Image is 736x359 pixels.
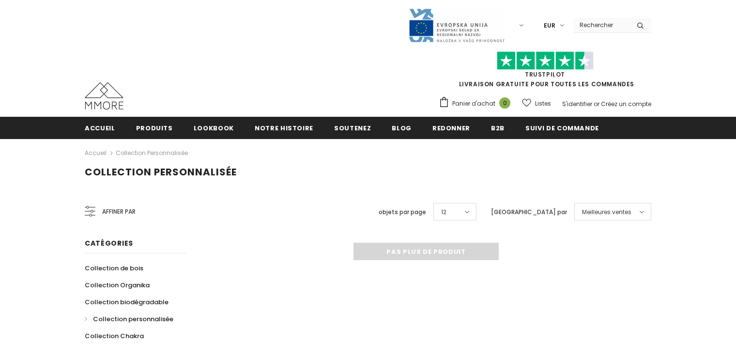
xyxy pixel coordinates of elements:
[85,294,169,311] a: Collection biodégradable
[85,260,143,277] a: Collection de bois
[491,117,505,139] a: B2B
[334,124,371,133] span: soutenez
[102,206,136,217] span: Affiner par
[441,207,446,217] span: 12
[379,207,426,217] label: objets par page
[522,95,551,112] a: Listes
[439,96,515,111] a: Panier d'achat 0
[525,124,599,133] span: Suivi de commande
[601,100,651,108] a: Créez un compte
[408,21,505,29] a: Javni Razpis
[85,297,169,307] span: Collection biodégradable
[574,18,629,32] input: Search Site
[85,277,150,294] a: Collection Organika
[136,124,173,133] span: Produits
[452,99,495,109] span: Panier d'achat
[432,124,470,133] span: Redonner
[85,281,150,290] span: Collection Organika
[562,100,592,108] a: S'identifier
[544,21,555,31] span: EUR
[93,314,173,324] span: Collection personnalisée
[194,124,234,133] span: Lookbook
[582,207,631,217] span: Meilleures ventes
[594,100,599,108] span: or
[491,124,505,133] span: B2B
[85,328,144,344] a: Collection Chakra
[85,264,143,273] span: Collection de bois
[85,124,115,133] span: Accueil
[85,311,173,328] a: Collection personnalisée
[85,331,144,341] span: Collection Chakra
[255,117,313,139] a: Notre histoire
[334,117,371,139] a: soutenez
[392,117,412,139] a: Blog
[525,117,599,139] a: Suivi de commande
[85,117,115,139] a: Accueil
[85,147,107,159] a: Accueil
[136,117,173,139] a: Produits
[535,99,551,109] span: Listes
[408,8,505,43] img: Javni Razpis
[85,238,133,248] span: Catégories
[497,51,594,70] img: Faites confiance aux étoiles pilotes
[194,117,234,139] a: Lookbook
[499,97,510,109] span: 0
[525,70,565,78] a: TrustPilot
[85,165,237,179] span: Collection personnalisée
[116,149,188,157] a: Collection personnalisée
[491,207,567,217] label: [GEOGRAPHIC_DATA] par
[432,117,470,139] a: Redonner
[85,82,123,109] img: Cas MMORE
[439,56,651,88] span: LIVRAISON GRATUITE POUR TOUTES LES COMMANDES
[392,124,412,133] span: Blog
[255,124,313,133] span: Notre histoire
